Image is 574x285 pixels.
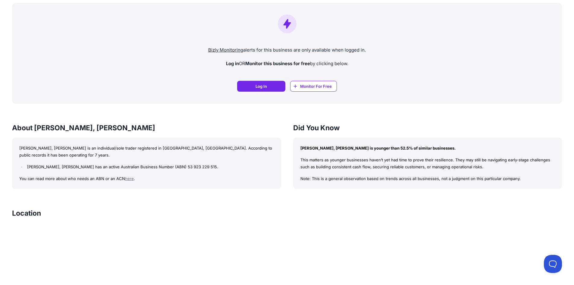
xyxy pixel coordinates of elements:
[544,255,562,273] iframe: Toggle Customer Support
[19,145,274,159] p: [PERSON_NAME], [PERSON_NAME] is an individual/sole trader registered in [GEOGRAPHIC_DATA], [GEOGR...
[300,83,332,89] span: Monitor For Free
[19,175,274,182] p: You can read more about who needs an ABN or an ACN .
[300,145,555,152] p: [PERSON_NAME], [PERSON_NAME] is younger than 52.5% of similar businesses.
[293,123,562,133] h3: Did You Know
[256,83,267,89] span: Log In
[17,60,557,67] p: OR by clicking below.
[245,61,310,66] strong: Monitor this business for free
[290,81,337,92] a: Monitor For Free
[226,61,239,66] strong: Log in
[12,123,281,133] h3: About [PERSON_NAME], [PERSON_NAME]
[17,47,557,54] p: alerts for this business are only available when logged in.
[26,163,274,170] li: [PERSON_NAME], [PERSON_NAME] has an active Australian Business Number (ABN) 53 923 229 515.
[125,176,134,181] a: here
[237,81,285,92] a: Log In
[208,47,243,53] a: Bizly Monitoring
[12,208,41,218] h3: Location
[300,175,555,182] p: Note: This is a general observation based on trends across all businesses, not a judgment on this...
[300,157,555,170] p: This matters as younger businesses haven’t yet had time to prove their resilience. They may still...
